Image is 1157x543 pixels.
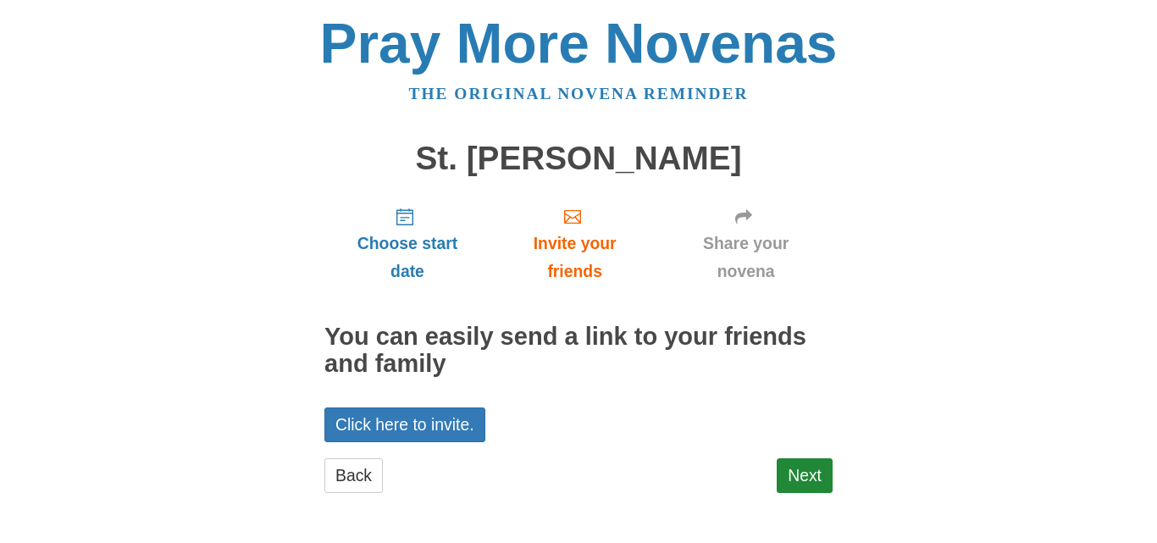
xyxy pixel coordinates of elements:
[777,458,833,493] a: Next
[490,193,659,294] a: Invite your friends
[676,230,816,285] span: Share your novena
[324,458,383,493] a: Back
[324,407,485,442] a: Click here to invite.
[324,141,833,177] h1: St. [PERSON_NAME]
[507,230,642,285] span: Invite your friends
[324,324,833,378] h2: You can easily send a link to your friends and family
[409,85,749,103] a: The original novena reminder
[324,193,490,294] a: Choose start date
[320,12,838,75] a: Pray More Novenas
[341,230,473,285] span: Choose start date
[659,193,833,294] a: Share your novena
